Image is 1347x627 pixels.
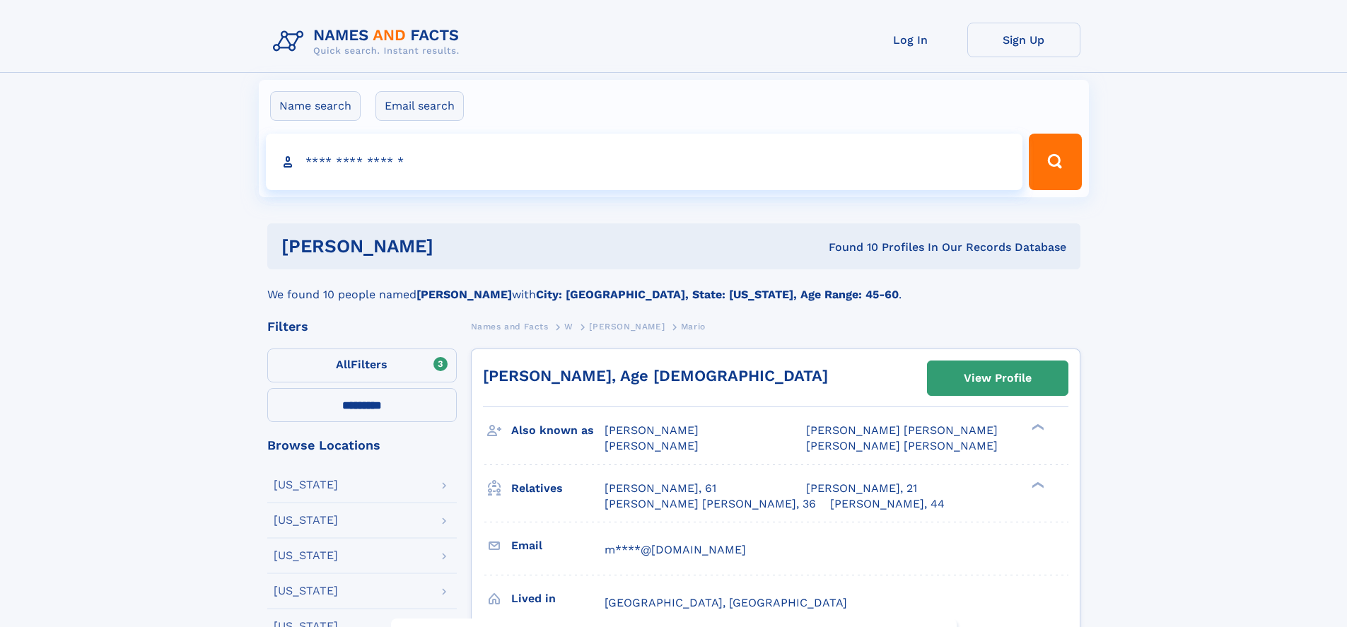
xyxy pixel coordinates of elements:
a: [PERSON_NAME] [PERSON_NAME], 36 [605,496,816,512]
span: [PERSON_NAME] [605,439,699,452]
h3: Also known as [511,418,605,443]
h3: Lived in [511,587,605,611]
a: [PERSON_NAME], 44 [830,496,945,512]
h3: Email [511,534,605,558]
div: ❯ [1028,423,1045,432]
a: [PERSON_NAME], 21 [806,481,917,496]
div: Browse Locations [267,439,457,452]
div: [US_STATE] [274,585,338,597]
a: [PERSON_NAME], Age [DEMOGRAPHIC_DATA] [483,367,828,385]
label: Name search [270,91,361,121]
div: [US_STATE] [274,479,338,491]
div: View Profile [964,362,1032,394]
span: [GEOGRAPHIC_DATA], [GEOGRAPHIC_DATA] [605,596,847,609]
div: [US_STATE] [274,515,338,526]
label: Email search [375,91,464,121]
span: [PERSON_NAME] [589,322,665,332]
b: [PERSON_NAME] [416,288,512,301]
div: Filters [267,320,457,333]
span: Mario [681,322,706,332]
div: Found 10 Profiles In Our Records Database [631,240,1066,255]
a: Log In [854,23,967,57]
a: [PERSON_NAME] [589,317,665,335]
img: Logo Names and Facts [267,23,471,61]
span: [PERSON_NAME] [605,423,699,437]
h1: [PERSON_NAME] [281,238,631,255]
input: search input [266,134,1023,190]
div: [US_STATE] [274,550,338,561]
div: We found 10 people named with . [267,269,1080,303]
button: Search Button [1029,134,1081,190]
label: Filters [267,348,457,382]
a: Sign Up [967,23,1080,57]
a: [PERSON_NAME], 61 [605,481,716,496]
h3: Relatives [511,476,605,500]
span: [PERSON_NAME] [PERSON_NAME] [806,423,998,437]
span: [PERSON_NAME] [PERSON_NAME] [806,439,998,452]
b: City: [GEOGRAPHIC_DATA], State: [US_STATE], Age Range: 45-60 [536,288,899,301]
a: W [564,317,573,335]
a: View Profile [928,361,1068,395]
div: ❯ [1028,480,1045,489]
span: W [564,322,573,332]
span: All [336,358,351,371]
a: Names and Facts [471,317,549,335]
